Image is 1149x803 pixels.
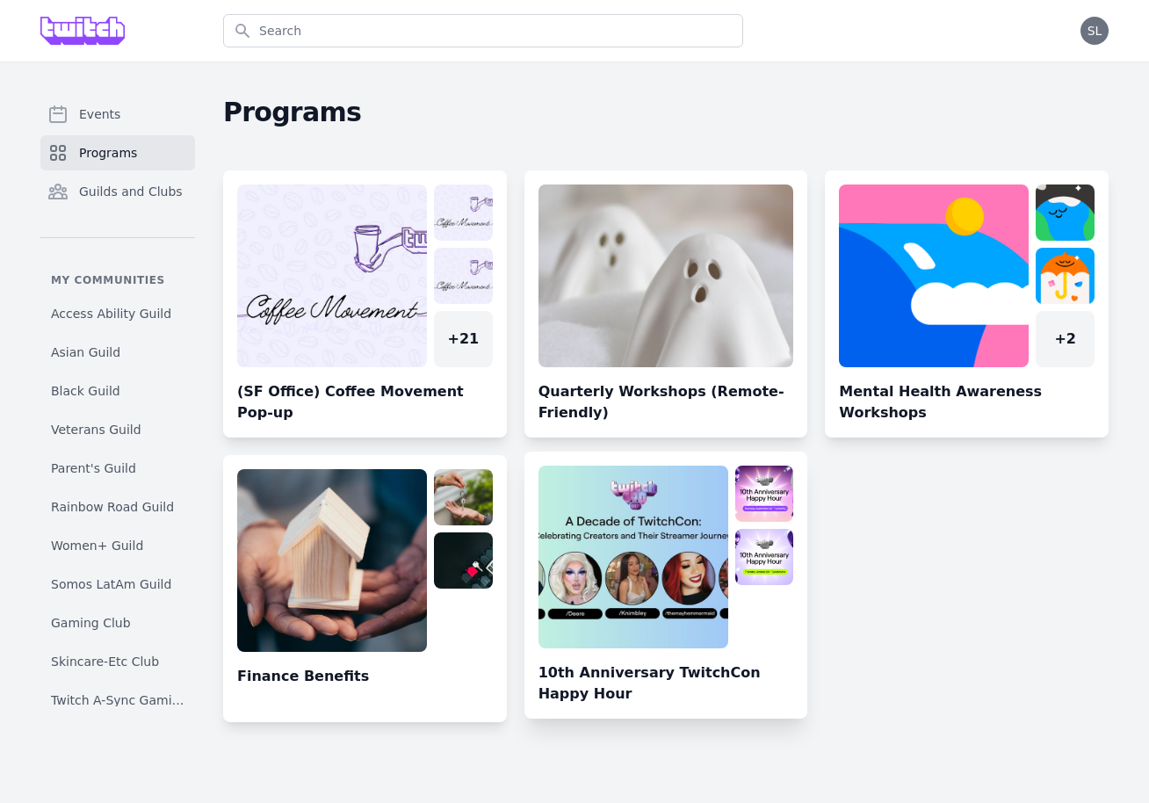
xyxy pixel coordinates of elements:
input: Search [223,14,743,47]
span: Events [79,105,120,123]
span: Veterans Guild [51,421,141,438]
span: SL [1088,25,1102,37]
a: Parent's Guild [40,452,195,484]
a: Skincare-Etc Club [40,646,195,677]
a: Gaming Club [40,607,195,639]
p: My communities [40,273,195,287]
a: Access Ability Guild [40,298,195,329]
span: Twitch A-Sync Gaming (TAG) Club [51,691,184,709]
h2: Programs [223,97,1109,128]
span: Gaming Club [51,614,131,632]
button: SL [1080,17,1109,45]
span: Guilds and Clubs [79,183,183,200]
a: Black Guild [40,375,195,407]
a: Asian Guild [40,336,195,368]
a: Guilds and Clubs [40,174,195,209]
span: Parent's Guild [51,459,136,477]
a: Somos LatAm Guild [40,568,195,600]
span: Skincare-Etc Club [51,653,159,670]
img: Grove [40,17,125,45]
span: Rainbow Road Guild [51,498,174,516]
span: Women+ Guild [51,537,143,554]
nav: Sidebar [40,97,195,706]
span: Black Guild [51,382,120,400]
span: Programs [79,144,137,162]
a: Veterans Guild [40,414,195,445]
a: Rainbow Road Guild [40,491,195,523]
a: Twitch A-Sync Gaming (TAG) Club [40,684,195,716]
span: Asian Guild [51,344,120,361]
a: Events [40,97,195,132]
a: Women+ Guild [40,530,195,561]
a: Programs [40,135,195,170]
span: Access Ability Guild [51,305,171,322]
span: Somos LatAm Guild [51,575,171,593]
